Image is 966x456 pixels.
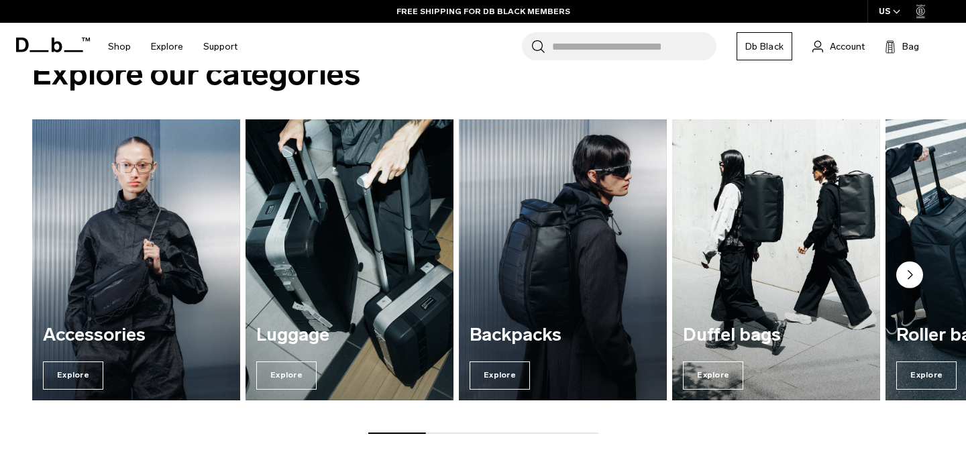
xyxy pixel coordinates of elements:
a: Shop [108,23,131,70]
span: Explore [43,361,103,390]
nav: Main Navigation [98,23,248,70]
a: Explore [151,23,183,70]
h3: Duffel bags [683,325,869,345]
div: 4 / 7 [672,119,880,400]
span: Bag [902,40,919,54]
button: Next slide [896,262,923,291]
div: 3 / 7 [459,119,667,400]
div: 2 / 7 [246,119,453,400]
span: Explore [470,361,530,390]
a: Luggage Explore [246,119,453,400]
a: FREE SHIPPING FOR DB BLACK MEMBERS [396,5,570,17]
a: Backpacks Explore [459,119,667,400]
div: 1 / 7 [32,119,240,400]
span: Explore [896,361,957,390]
span: Account [830,40,865,54]
a: Account [812,38,865,54]
h3: Backpacks [470,325,656,345]
span: Explore [256,361,317,390]
h3: Accessories [43,325,229,345]
a: Db Black [737,32,792,60]
h3: Luggage [256,325,443,345]
button: Bag [885,38,919,54]
h2: Explore our categories [32,50,934,98]
span: Explore [683,361,743,390]
a: Duffel bags Explore [672,119,880,400]
a: Support [203,23,237,70]
a: Accessories Explore [32,119,240,400]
